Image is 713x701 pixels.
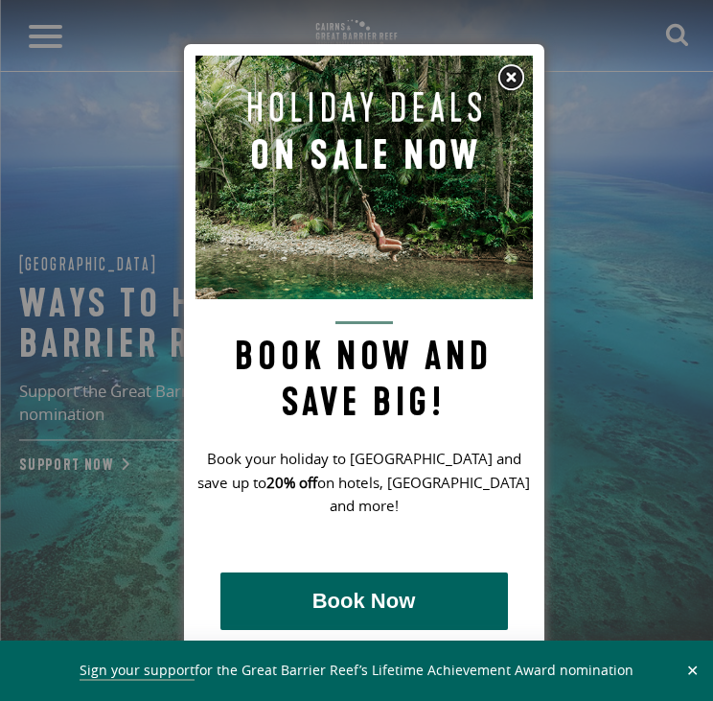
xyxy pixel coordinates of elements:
[195,447,533,518] p: Book your holiday to [GEOGRAPHIC_DATA] and save up to on hotels, [GEOGRAPHIC_DATA] and more!
[681,662,703,679] button: Close
[195,321,533,426] h2: Book now and save big!
[496,63,525,92] img: Close
[80,661,195,681] a: Sign your support
[266,473,317,492] strong: 20% off
[195,56,533,299] img: Pop up image for Holiday Packages
[80,661,633,681] span: for the Great Barrier Reef’s Lifetime Achievement Award nomination
[220,572,508,630] button: Book Now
